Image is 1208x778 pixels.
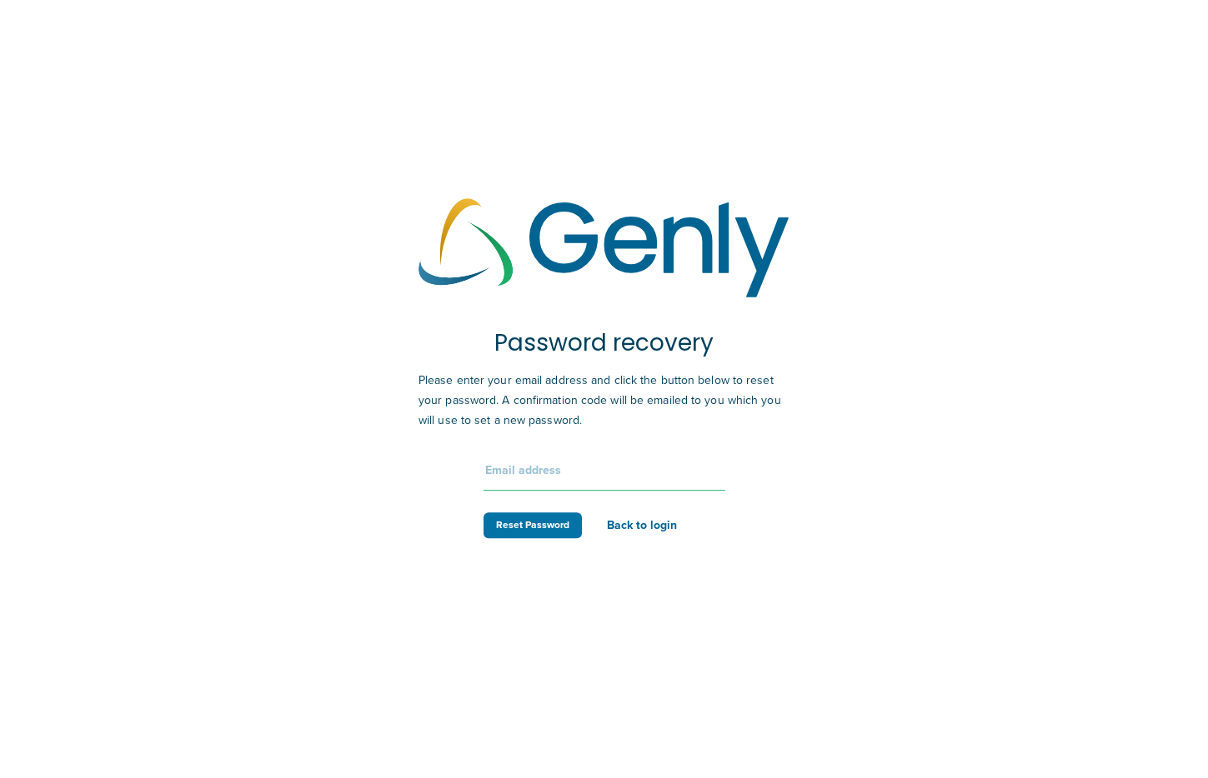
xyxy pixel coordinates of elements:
[607,518,677,532] a: Back to login
[419,198,789,298] img: Genly
[419,371,789,431] p: Please enter your email address and click the button below to reset your password. A confirmation...
[484,512,582,538] button: Reset Password
[419,332,789,354] h1: Password recovery
[484,451,725,491] input: Email address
